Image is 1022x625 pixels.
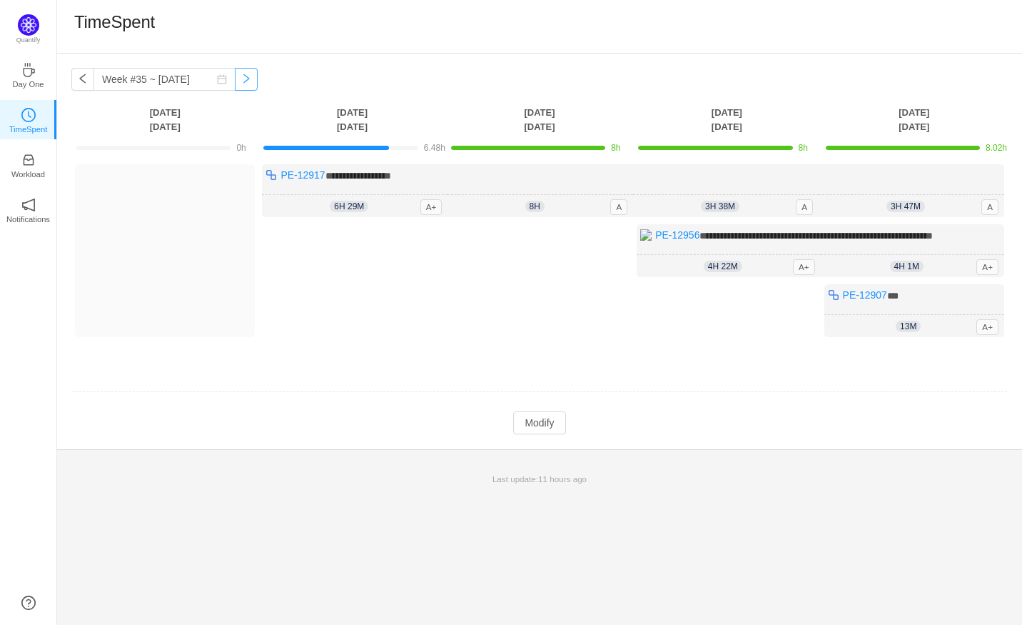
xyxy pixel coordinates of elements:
[12,78,44,91] p: Day One
[796,199,813,215] span: A
[793,259,815,275] span: A+
[704,261,742,272] span: 4h 22m
[976,259,998,275] span: A+
[890,261,924,272] span: 4h 1m
[701,201,739,212] span: 3h 38m
[976,319,998,335] span: A+
[843,289,887,301] a: PE-12907
[236,143,246,153] span: 0h
[21,198,36,212] i: icon: notification
[71,68,94,91] button: icon: left
[610,199,627,215] span: A
[16,36,41,46] p: Quantify
[799,143,808,153] span: 8h
[265,169,277,181] img: 10316
[655,229,699,241] a: PE-12956
[21,67,36,81] a: icon: coffeeDay One
[896,321,921,332] span: 13m
[6,213,50,226] p: Notifications
[21,63,36,77] i: icon: coffee
[21,157,36,171] a: icon: inboxWorkload
[258,105,445,134] th: [DATE] [DATE]
[235,68,258,91] button: icon: right
[217,74,227,84] i: icon: calendar
[986,143,1007,153] span: 8.02h
[640,229,652,241] img: 11000
[21,112,36,126] a: icon: clock-circleTimeSpent
[71,105,258,134] th: [DATE] [DATE]
[633,105,820,134] th: [DATE] [DATE]
[280,169,325,181] a: PE-12917
[420,199,442,215] span: A+
[18,14,39,36] img: Quantify
[93,68,236,91] input: Select a week
[821,105,1008,134] th: [DATE] [DATE]
[492,474,587,484] span: Last update:
[981,199,998,215] span: A
[21,202,36,216] a: icon: notificationNotifications
[424,143,445,153] span: 6.48h
[446,105,633,134] th: [DATE] [DATE]
[9,123,48,136] p: TimeSpent
[886,201,925,212] span: 3h 47m
[513,411,565,434] button: Modify
[11,168,45,181] p: Workload
[525,201,545,212] span: 8h
[74,11,155,33] h1: TimeSpent
[611,143,620,153] span: 8h
[828,289,839,301] img: 10316
[538,474,587,484] span: 11 hours ago
[21,596,36,610] a: icon: question-circle
[21,108,36,122] i: icon: clock-circle
[21,153,36,167] i: icon: inbox
[330,201,368,212] span: 6h 29m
